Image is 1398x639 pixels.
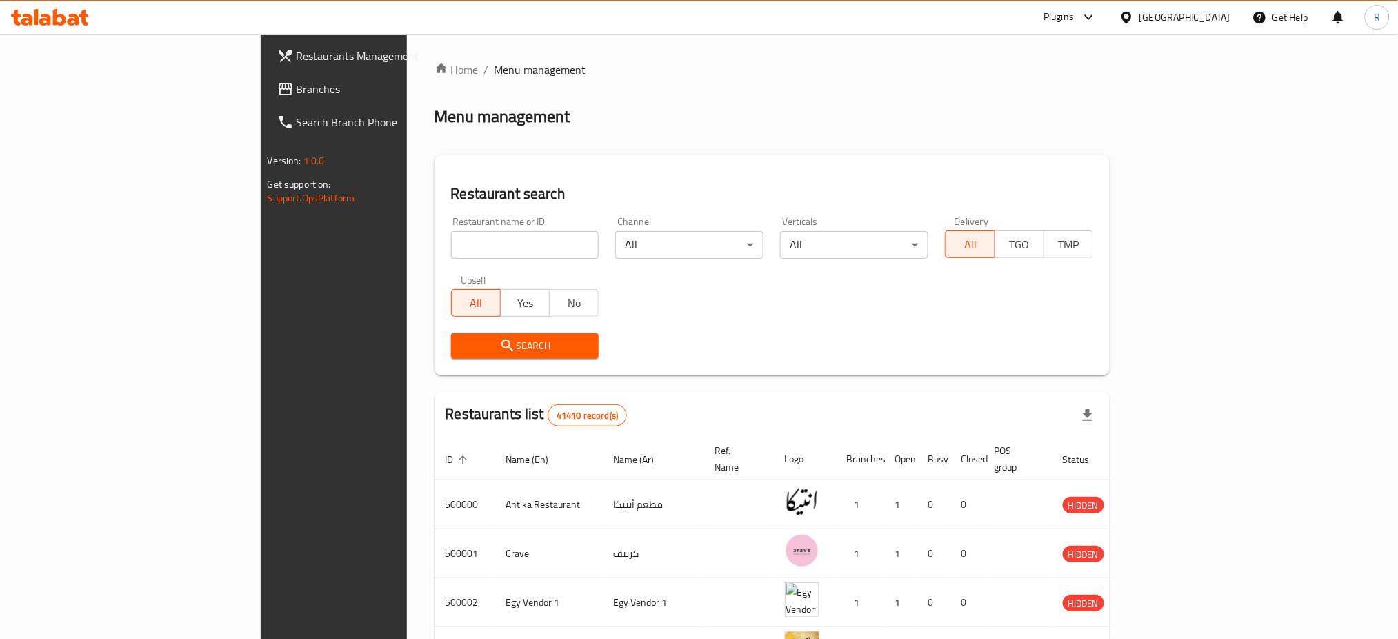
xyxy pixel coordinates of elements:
[268,189,355,207] a: Support.OpsPlatform
[950,438,983,480] th: Closed
[884,578,917,627] td: 1
[774,438,836,480] th: Logo
[549,289,599,317] button: No
[884,480,917,529] td: 1
[715,442,757,475] span: Ref. Name
[785,484,819,519] img: Antika Restaurant
[462,337,588,355] span: Search
[1043,9,1074,26] div: Plugins
[785,582,819,617] img: Egy Vendor 1
[951,235,989,255] span: All
[995,442,1035,475] span: POS group
[435,106,570,128] h2: Menu management
[451,333,599,359] button: Search
[1050,235,1088,255] span: TMP
[303,152,325,170] span: 1.0.0
[268,175,331,193] span: Get support on:
[555,293,593,313] span: No
[495,578,603,627] td: Egy Vendor 1
[461,275,486,285] label: Upsell
[1374,10,1380,25] span: R
[917,578,950,627] td: 0
[1063,596,1104,611] span: HIDDEN
[1063,546,1104,562] div: HIDDEN
[266,106,495,139] a: Search Branch Phone
[495,61,586,78] span: Menu management
[603,480,704,529] td: مطعم أنتيكا
[836,438,884,480] th: Branches
[917,480,950,529] td: 0
[548,404,627,426] div: Total records count
[451,289,501,317] button: All
[1063,547,1104,562] span: HIDDEN
[1063,595,1104,611] div: HIDDEN
[457,293,495,313] span: All
[945,230,995,258] button: All
[1001,235,1039,255] span: TGO
[446,451,472,468] span: ID
[955,217,989,226] label: Delivery
[297,81,483,97] span: Branches
[548,409,626,422] span: 41410 record(s)
[615,231,763,259] div: All
[495,480,603,529] td: Antika Restaurant
[1071,399,1104,432] div: Export file
[950,480,983,529] td: 0
[451,184,1094,204] h2: Restaurant search
[451,231,599,259] input: Search for restaurant name or ID..
[917,438,950,480] th: Busy
[495,529,603,578] td: Crave
[435,61,1110,78] nav: breadcrumb
[1139,10,1230,25] div: [GEOGRAPHIC_DATA]
[603,529,704,578] td: كرييف
[268,152,301,170] span: Version:
[506,451,567,468] span: Name (En)
[950,578,983,627] td: 0
[446,404,628,426] h2: Restaurants list
[266,72,495,106] a: Branches
[297,114,483,130] span: Search Branch Phone
[995,230,1044,258] button: TGO
[836,578,884,627] td: 1
[1063,451,1108,468] span: Status
[836,529,884,578] td: 1
[884,438,917,480] th: Open
[950,529,983,578] td: 0
[884,529,917,578] td: 1
[780,231,928,259] div: All
[917,529,950,578] td: 0
[1063,497,1104,513] div: HIDDEN
[506,293,544,313] span: Yes
[1063,498,1104,513] span: HIDDEN
[500,289,550,317] button: Yes
[1043,230,1093,258] button: TMP
[785,533,819,568] img: Crave
[614,451,672,468] span: Name (Ar)
[297,48,483,64] span: Restaurants Management
[266,39,495,72] a: Restaurants Management
[603,578,704,627] td: Egy Vendor 1
[836,480,884,529] td: 1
